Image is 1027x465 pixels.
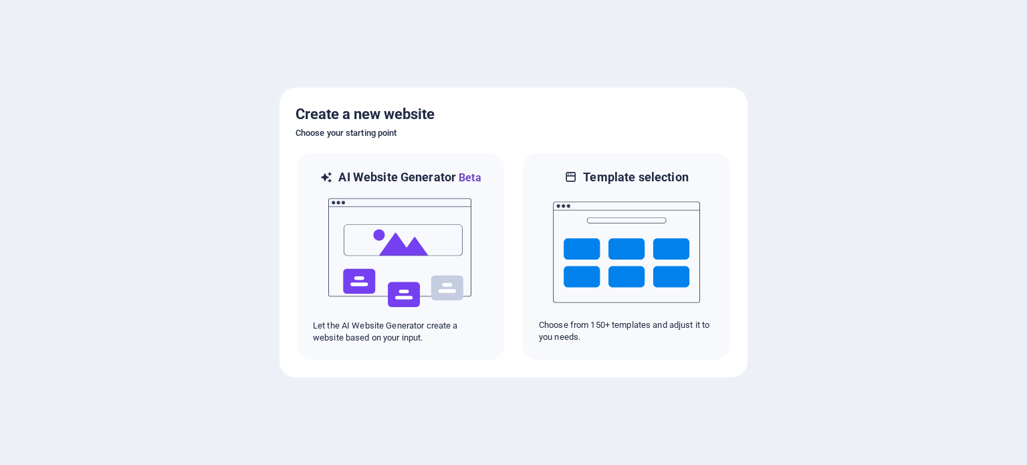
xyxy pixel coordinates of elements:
h6: Choose your starting point [296,125,731,141]
div: Template selectionChoose from 150+ templates and adjust it to you needs. [522,152,731,361]
p: Let the AI Website Generator create a website based on your input. [313,320,488,344]
div: AI Website GeneratorBetaaiLet the AI Website Generator create a website based on your input. [296,152,505,361]
h6: AI Website Generator [338,169,481,186]
p: Choose from 150+ templates and adjust it to you needs. [539,319,714,343]
img: ai [327,186,474,320]
h6: Template selection [583,169,688,185]
h5: Create a new website [296,104,731,125]
span: Beta [456,171,481,184]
